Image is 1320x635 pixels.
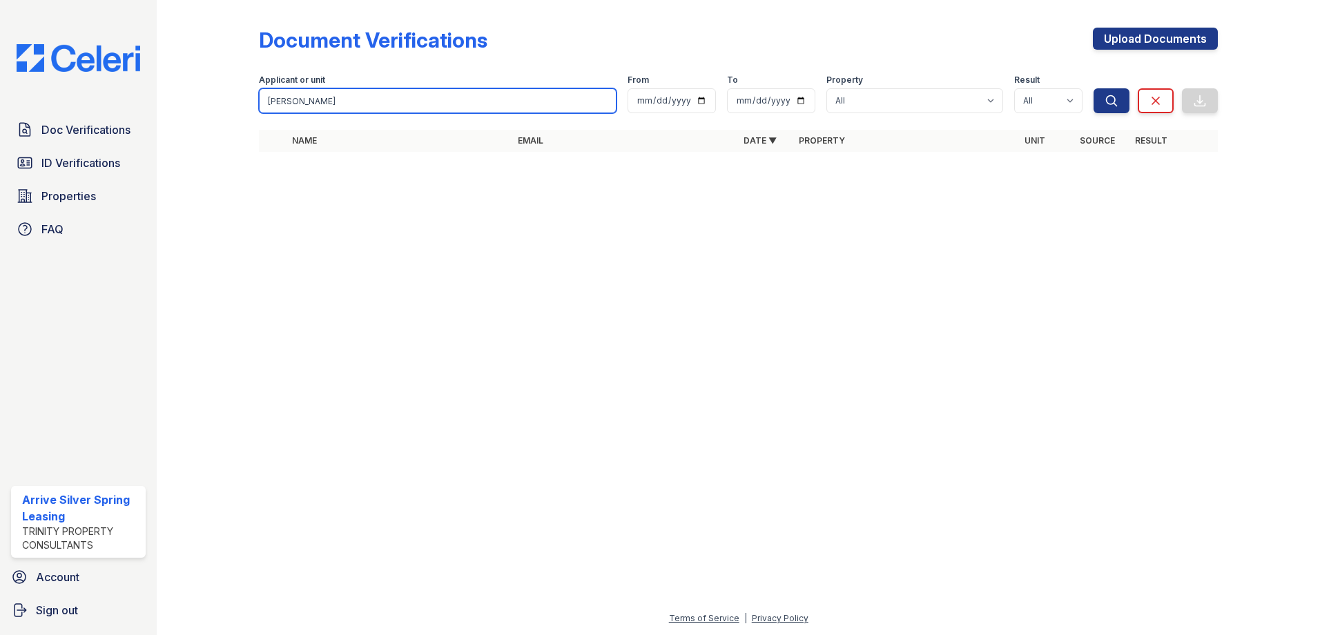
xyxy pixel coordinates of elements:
[41,121,130,138] span: Doc Verifications
[1093,28,1218,50] a: Upload Documents
[41,155,120,171] span: ID Verifications
[22,525,140,552] div: Trinity Property Consultants
[36,602,78,618] span: Sign out
[1080,135,1115,146] a: Source
[41,188,96,204] span: Properties
[6,44,151,72] img: CE_Logo_Blue-a8612792a0a2168367f1c8372b55b34899dd931a85d93a1a3d3e32e68fde9ad4.png
[744,135,777,146] a: Date ▼
[292,135,317,146] a: Name
[628,75,649,86] label: From
[11,149,146,177] a: ID Verifications
[744,613,747,623] div: |
[41,221,64,237] span: FAQ
[727,75,738,86] label: To
[259,28,487,52] div: Document Verifications
[799,135,845,146] a: Property
[36,569,79,585] span: Account
[518,135,543,146] a: Email
[6,563,151,591] a: Account
[669,613,739,623] a: Terms of Service
[826,75,863,86] label: Property
[259,88,617,113] input: Search by name, email, or unit number
[6,596,151,624] a: Sign out
[22,491,140,525] div: Arrive Silver Spring Leasing
[11,182,146,210] a: Properties
[752,613,808,623] a: Privacy Policy
[259,75,325,86] label: Applicant or unit
[11,215,146,243] a: FAQ
[1135,135,1167,146] a: Result
[1025,135,1045,146] a: Unit
[1014,75,1040,86] label: Result
[11,116,146,144] a: Doc Verifications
